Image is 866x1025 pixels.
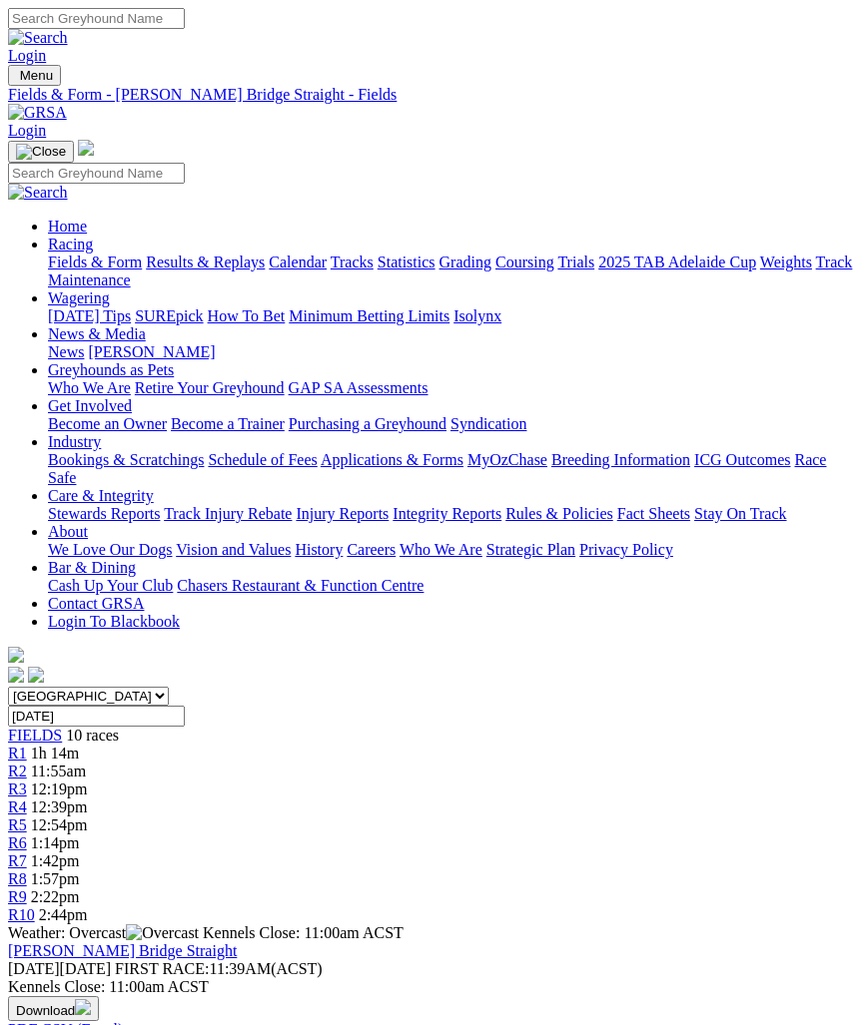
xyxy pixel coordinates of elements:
span: 1h 14m [31,745,79,762]
a: History [295,541,343,558]
a: Care & Integrity [48,487,154,504]
a: News & Media [48,325,146,342]
span: [DATE] [8,960,111,977]
a: Contact GRSA [48,595,144,612]
a: [PERSON_NAME] [88,343,215,360]
a: Results & Replays [146,254,265,270]
a: Who We Are [48,379,131,396]
input: Search [8,163,185,184]
a: SUREpick [135,307,203,324]
a: R1 [8,745,27,762]
a: R9 [8,888,27,905]
a: Who We Are [400,541,482,558]
div: Wagering [48,307,858,325]
a: Trials [557,254,594,270]
span: 12:39pm [31,798,88,815]
a: News [48,343,84,360]
span: 11:55am [31,763,86,779]
a: Greyhounds as Pets [48,361,174,378]
img: facebook.svg [8,667,24,683]
span: 10 races [66,727,119,744]
a: FIELDS [8,727,62,744]
a: Retire Your Greyhound [135,379,285,396]
span: Kennels Close: 11:00am ACST [203,924,404,941]
a: Become an Owner [48,415,167,432]
img: twitter.svg [28,667,44,683]
a: Get Involved [48,397,132,414]
a: Bar & Dining [48,559,136,576]
span: 12:19pm [31,780,88,797]
button: Toggle navigation [8,65,61,86]
a: Tracks [331,254,374,270]
a: Stewards Reports [48,505,160,522]
div: Care & Integrity [48,505,858,523]
a: Privacy Policy [579,541,673,558]
div: Racing [48,254,858,289]
img: GRSA [8,104,67,122]
span: 2:22pm [31,888,80,905]
a: Weights [760,254,812,270]
a: Strategic Plan [486,541,575,558]
a: Breeding Information [551,451,690,468]
a: R10 [8,906,35,923]
a: Race Safe [48,451,826,486]
a: Home [48,218,87,235]
span: 2:44pm [39,906,88,923]
div: Bar & Dining [48,577,858,595]
a: Login [8,122,46,139]
img: Close [16,144,66,160]
span: 11:39AM(ACST) [115,960,323,977]
a: GAP SA Assessments [289,379,429,396]
a: Fact Sheets [617,505,690,522]
input: Select date [8,706,185,727]
a: R7 [8,852,27,869]
a: Syndication [450,415,526,432]
div: Kennels Close: 11:00am ACST [8,978,858,996]
a: Fields & Form - [PERSON_NAME] Bridge Straight - Fields [8,86,858,104]
a: Track Injury Rebate [164,505,292,522]
span: 1:14pm [31,834,80,851]
img: Search [8,29,68,47]
a: Coursing [495,254,554,270]
span: FIRST RACE: [115,960,209,977]
a: [PERSON_NAME] Bridge Straight [8,942,237,959]
a: Chasers Restaurant & Function Centre [177,577,424,594]
a: About [48,523,88,540]
img: download.svg [75,999,91,1015]
div: Greyhounds as Pets [48,379,858,397]
div: News & Media [48,343,858,361]
a: Fields & Form [48,254,142,270]
img: logo-grsa-white.png [8,647,24,663]
span: Menu [20,68,53,83]
span: 12:54pm [31,816,88,833]
a: R8 [8,870,27,887]
a: R6 [8,834,27,851]
a: Login [8,47,46,64]
a: Bookings & Scratchings [48,451,204,468]
a: Become a Trainer [171,415,285,432]
img: Search [8,184,68,202]
a: Minimum Betting Limits [289,307,449,324]
a: Applications & Forms [321,451,463,468]
a: Track Maintenance [48,254,852,288]
a: Isolynx [453,307,501,324]
a: ICG Outcomes [694,451,790,468]
span: R3 [8,780,27,797]
a: R2 [8,763,27,779]
a: [DATE] Tips [48,307,131,324]
span: [DATE] [8,960,60,977]
a: Stay On Track [694,505,786,522]
a: R4 [8,798,27,815]
div: About [48,541,858,559]
a: Calendar [269,254,327,270]
a: Grading [439,254,491,270]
